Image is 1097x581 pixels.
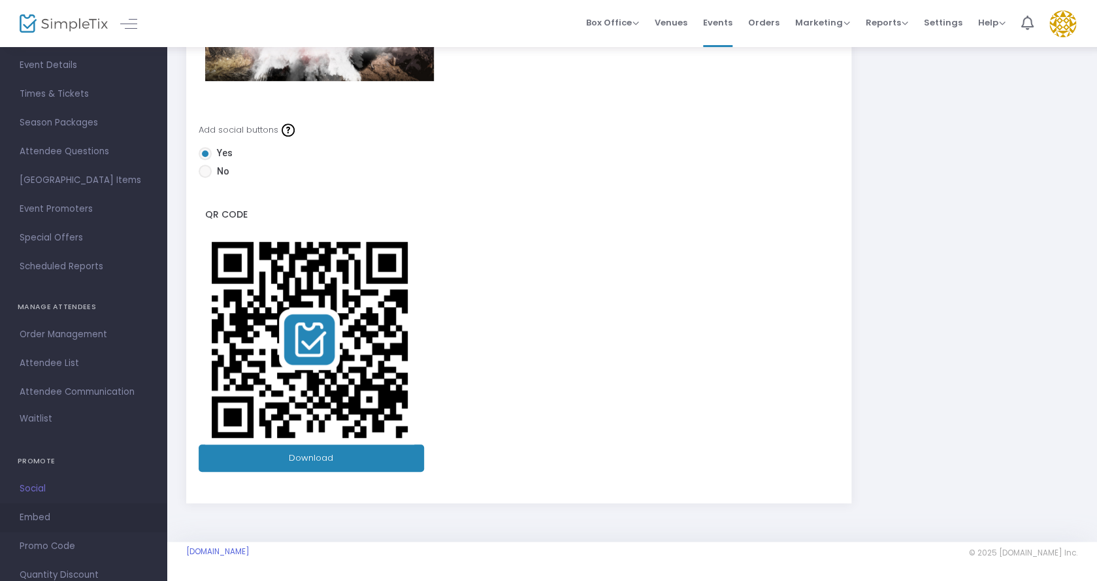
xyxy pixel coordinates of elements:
[586,16,639,29] span: Box Office
[199,120,421,140] div: Add social buttons
[866,16,908,29] span: Reports
[199,444,424,472] a: Download
[20,412,52,425] span: Waitlist
[20,57,147,74] span: Event Details
[282,124,295,137] img: question-mark
[20,229,147,246] span: Special Offers
[924,6,962,39] span: Settings
[20,172,147,189] span: [GEOGRAPHIC_DATA] Items
[20,480,147,497] span: Social
[186,546,250,557] a: [DOMAIN_NAME]
[205,235,414,444] img: qr
[20,143,147,160] span: Attendee Questions
[18,448,149,474] h4: PROMOTE
[20,326,147,343] span: Order Management
[20,258,147,275] span: Scheduled Reports
[20,86,147,103] span: Times & Tickets
[655,6,687,39] span: Venues
[978,16,1006,29] span: Help
[969,548,1077,558] span: © 2025 [DOMAIN_NAME] Inc.
[20,355,147,372] span: Attendee List
[748,6,779,39] span: Orders
[703,6,732,39] span: Events
[20,201,147,218] span: Event Promoters
[20,538,147,555] span: Promo Code
[212,165,229,178] span: No
[795,16,850,29] span: Marketing
[199,202,421,229] label: QR Code
[18,294,149,320] h4: MANAGE ATTENDEES
[20,509,147,526] span: Embed
[20,114,147,131] span: Season Packages
[212,146,233,160] span: Yes
[20,384,147,401] span: Attendee Communication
